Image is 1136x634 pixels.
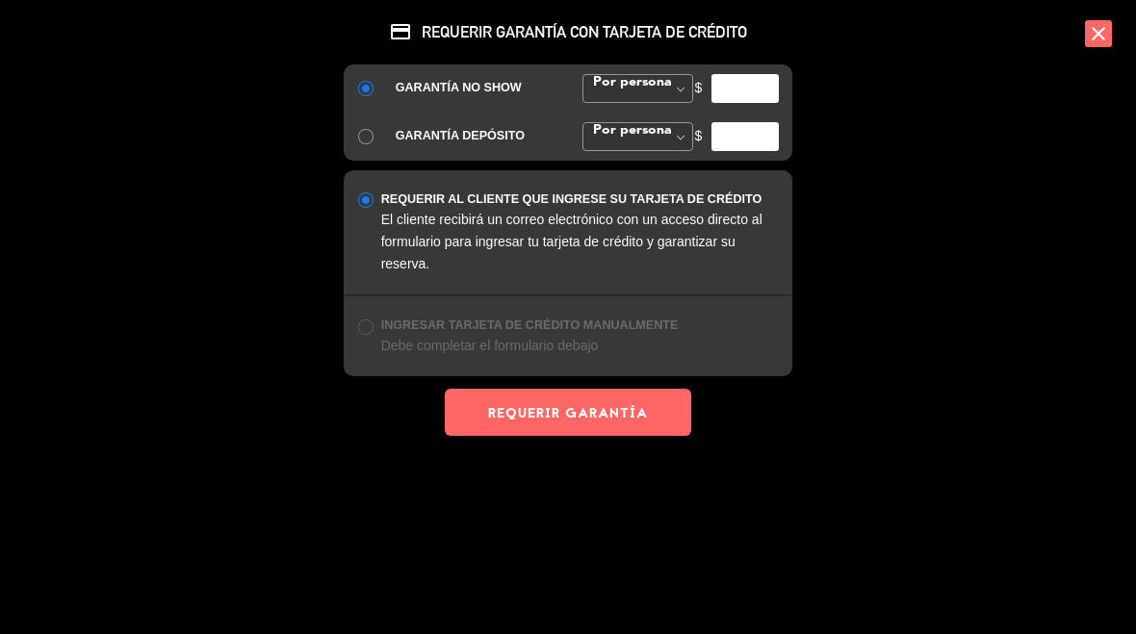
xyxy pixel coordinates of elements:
[381,190,779,210] div: REQUERIR AL CLIENTE QUE INGRESE SU TARJETA DE CRÉDITO
[389,20,412,43] i: credit_card
[396,78,554,98] div: GARANTÍA NO SHOW
[695,125,703,147] span: $
[344,20,792,43] span: REQUERIR GARANTÍA CON TARJETA DE CRÉDITO
[695,77,703,99] span: $
[381,209,779,275] div: El cliente recibirá un correo electrónico con un acceso directo al formulario para ingresar tu ta...
[381,316,779,336] div: INGRESAR TARJETA DE CRÉDITO MANUALMENTE
[1085,20,1112,47] i: close
[381,335,779,357] div: Debe completar el formulario debajo
[396,126,554,146] div: GARANTÍA DEPÓSITO
[445,389,691,436] button: REQUERIR GARANTÍA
